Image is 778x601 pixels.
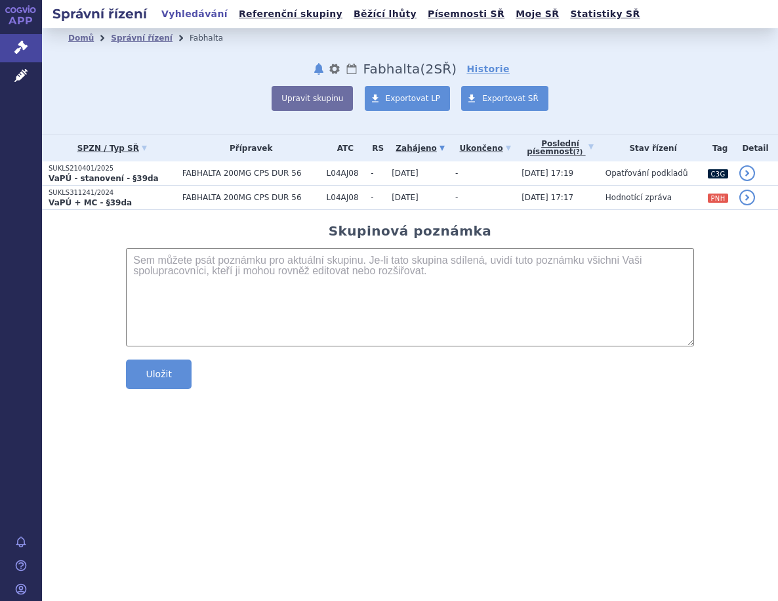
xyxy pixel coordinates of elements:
[49,198,132,207] strong: VaPÚ + MC - §39da
[126,360,192,389] button: Uložit
[392,139,449,157] a: Zahájeno
[49,139,176,157] a: SPZN / Typ SŘ
[371,193,385,202] span: -
[392,169,419,178] span: [DATE]
[701,135,732,161] th: Tag
[739,190,755,205] a: detail
[190,28,240,48] li: Fabhalta
[365,86,451,111] a: Exportovat LP
[425,61,434,77] span: 2
[466,62,510,75] a: Historie
[522,135,599,161] a: Poslednípísemnost(?)
[49,164,176,173] p: SUKLS210401/2025
[512,5,563,23] a: Moje SŘ
[235,5,346,23] a: Referenční skupiny
[329,223,492,239] h2: Skupinová poznámka
[573,148,583,156] abbr: (?)
[605,169,688,178] span: Opatřování podkladů
[176,135,320,161] th: Přípravek
[392,193,419,202] span: [DATE]
[272,86,353,111] button: Upravit skupinu
[312,61,325,77] button: notifikace
[455,193,458,202] span: -
[482,94,539,103] span: Exportovat SŘ
[371,169,385,178] span: -
[157,5,232,23] a: Vyhledávání
[350,5,420,23] a: Běžící lhůty
[363,61,420,77] span: Fabhalta
[420,61,457,77] span: ( SŘ)
[182,169,320,178] span: FABHALTA 200MG CPS DUR 56
[424,5,508,23] a: Písemnosti SŘ
[320,135,365,161] th: ATC
[733,135,778,161] th: Detail
[522,193,573,202] span: [DATE] 17:17
[68,33,94,43] a: Domů
[566,5,644,23] a: Statistiky SŘ
[327,169,365,178] span: L04AJ08
[455,139,515,157] a: Ukončeno
[49,174,159,183] strong: VaPÚ - stanovení - §39da
[345,61,358,77] a: Lhůty
[605,193,672,202] span: Hodnotící zpráva
[49,188,176,197] p: SUKLS311241/2024
[599,135,701,161] th: Stav řízení
[455,169,458,178] span: -
[739,165,755,181] a: detail
[386,94,441,103] span: Exportovat LP
[461,86,548,111] a: Exportovat SŘ
[182,193,320,202] span: FABHALTA 200MG CPS DUR 56
[111,33,173,43] a: Správní řízení
[328,61,341,77] button: nastavení
[42,5,157,23] h2: Správní řízení
[364,135,385,161] th: RS
[522,169,573,178] span: [DATE] 17:19
[327,193,365,202] span: L04AJ08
